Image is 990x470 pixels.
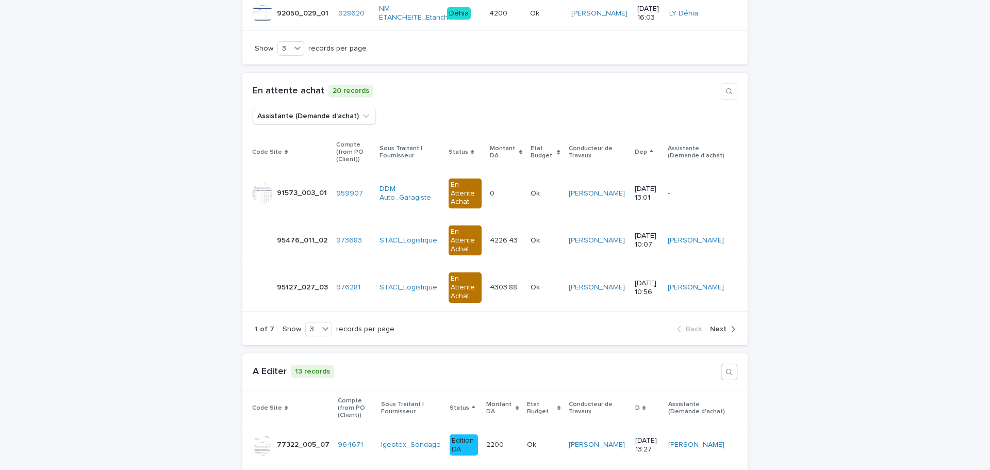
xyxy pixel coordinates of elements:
p: Ok [530,7,541,18]
a: 928620 [338,9,365,18]
p: records per page [308,44,367,53]
a: [PERSON_NAME] [569,236,625,245]
a: STACI_Logistique [379,236,437,245]
p: [DATE] 10:56 [635,279,659,297]
a: 959907 [336,189,363,198]
a: [PERSON_NAME] [569,441,625,449]
a: [PERSON_NAME] [569,283,625,292]
p: Montant DA [486,399,513,418]
p: Conducteur de Travaux [569,143,627,162]
p: Compte (from PO (Client)) [338,395,373,422]
div: En Attente Achat [449,179,482,208]
p: 4303.88 [490,281,519,292]
p: Sous Traitant | Fournisseur [381,399,442,418]
tr: 95476_011_0295476_011_02 973683 STACI_Logistique En Attente Achat4226.434226.43 OkOk [PERSON_NAME... [242,217,748,264]
a: Igeotex_Sondage [381,441,441,449]
div: Edition DA [450,434,477,456]
p: 0 [490,187,497,198]
p: Montant DA [490,143,517,162]
p: Status [450,402,469,414]
p: 91573_003_01 [277,187,329,198]
div: 3 [278,43,291,54]
div: En Attente Achat [449,225,482,255]
a: 976281 [336,283,360,292]
p: [DATE] 13:27 [635,436,660,454]
span: Back [686,326,702,333]
p: Conducteur de Travaux [569,399,627,418]
p: [DATE] 16:03 [637,5,661,22]
p: Compte (from PO (Client)) [336,139,371,166]
div: Déhia [447,7,471,20]
p: Etat Budget [531,143,554,162]
span: Next [710,326,727,333]
p: Code Site [252,402,282,414]
button: Back [677,325,706,334]
p: Code Site [252,147,282,158]
tr: 77322_005_0777322_005_07 964671 Igeotex_Sondage Edition DA22002200 OkOk [PERSON_NAME] [DATE] 13:2... [242,426,748,464]
a: DDM Auto_Garagiste [379,185,437,202]
a: [PERSON_NAME] [569,189,625,198]
a: STACI_Logistique [379,283,437,292]
a: [PERSON_NAME] [668,236,724,245]
a: LY Déhia [669,9,698,18]
a: [PERSON_NAME] [668,441,724,449]
p: Status [449,147,468,158]
a: 964671 [338,441,363,449]
div: En Attente Achat [449,272,482,302]
p: Assistante (Demande d'achat) [668,143,729,162]
p: 4200 [489,7,509,18]
p: Show [255,44,273,53]
p: [DATE] 13:01 [635,185,659,202]
a: 973683 [336,236,362,245]
p: Assistante (Demande d'achat) [668,399,730,418]
div: 3 [306,324,319,335]
p: Sous Traitant | Fournisseur [379,143,440,162]
p: Show [283,325,301,334]
tr: 91573_003_0191573_003_01 959907 DDM Auto_Garagiste En Attente Achat00 OkOk [PERSON_NAME] [DATE] 1... [242,170,748,217]
tr: 95127_027_0395127_027_03 976281 STACI_Logistique En Attente Achat4303.884303.88 OkOk [PERSON_NAME... [242,264,748,311]
p: 4226.43 [490,234,520,245]
a: [PERSON_NAME] [668,283,724,292]
p: Ok [531,281,542,292]
h1: A Editer [253,366,287,378]
p: 1 of 7 [255,325,274,334]
p: Ok [531,234,542,245]
a: [PERSON_NAME] [571,9,628,18]
p: 2200 [486,439,506,449]
button: Assistante (Demande d'achat) [253,108,376,124]
p: D [635,402,640,414]
p: [DATE] 10:07 [635,232,659,249]
p: 95127_027_03 [277,281,330,292]
p: 92050_029_01 [277,7,331,18]
p: records per page [336,325,394,334]
p: Dep [635,147,647,158]
p: 95476_011_02 [277,234,329,245]
h1: En attente achat [253,86,324,97]
p: Etat Budget [527,399,555,418]
button: Next [706,325,735,334]
p: 20 records [328,85,373,98]
p: 77322_005_07 [277,439,332,449]
a: NM ETANCHEITE_Etancheur [379,5,459,22]
p: 13 records [291,365,334,378]
p: Ok [531,187,542,198]
p: - [668,189,725,198]
p: Ok [527,439,538,449]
